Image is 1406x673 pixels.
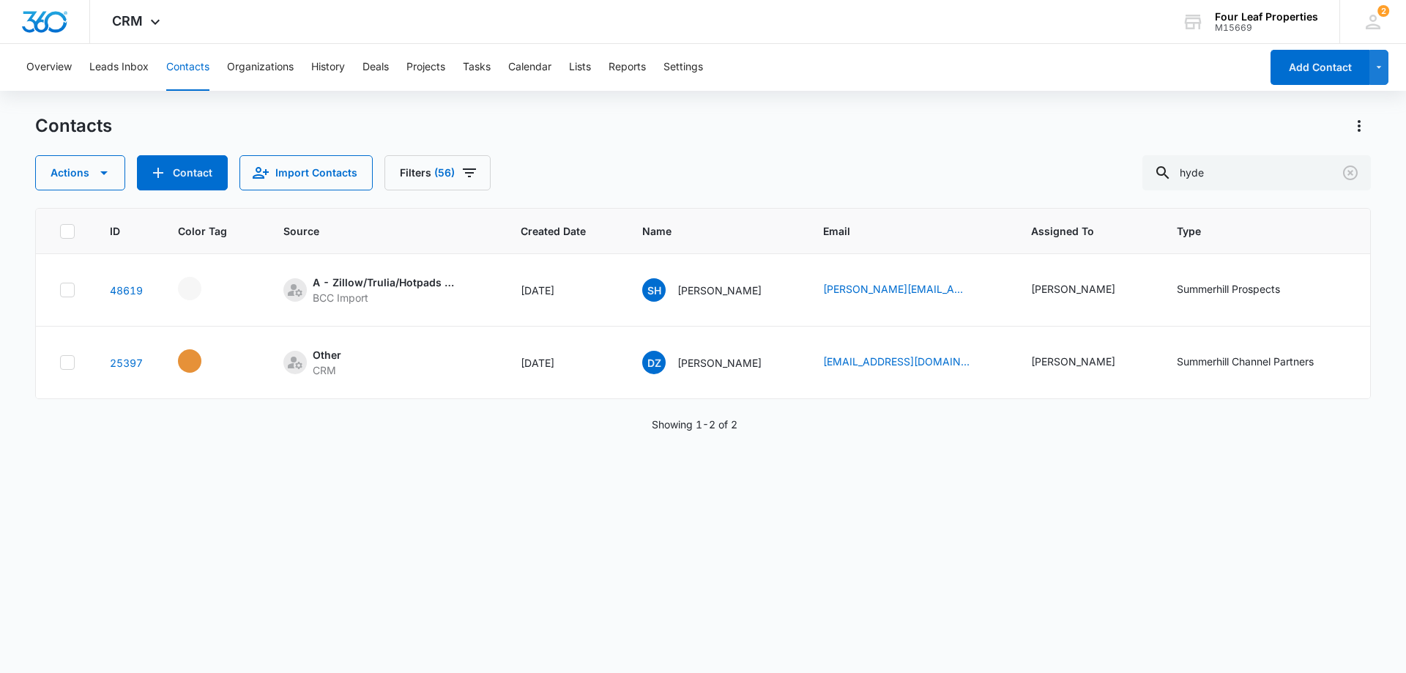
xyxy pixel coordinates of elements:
[178,349,228,373] div: - - Select to Edit Field
[313,362,341,378] div: CRM
[35,115,112,137] h1: Contacts
[35,155,125,190] button: Actions
[663,44,703,91] button: Settings
[508,44,551,91] button: Calendar
[823,281,970,297] a: [PERSON_NAME][EMAIL_ADDRESS][DOMAIN_NAME]
[1031,354,1115,369] div: [PERSON_NAME]
[137,155,228,190] button: Add Contact
[1142,155,1371,190] input: Search Contacts
[283,223,464,239] span: Source
[642,278,788,302] div: Name - Sarah Hyde - Select to Edit Field
[569,44,591,91] button: Lists
[26,44,72,91] button: Overview
[1347,114,1371,138] button: Actions
[178,277,228,300] div: - - Select to Edit Field
[823,281,996,299] div: Email - sarah.hyde0517@gmail.com - Select to Edit Field
[1215,23,1318,33] div: account id
[362,44,389,91] button: Deals
[384,155,491,190] button: Filters
[521,283,607,298] div: [DATE]
[110,223,122,239] span: ID
[434,168,455,178] span: (56)
[110,284,143,297] a: Navigate to contact details page for Sarah Hyde
[1177,354,1340,371] div: Type - Summerhill Channel Partners - Select to Edit Field
[1177,281,1280,297] div: Summerhill Prospects
[406,44,445,91] button: Projects
[1031,281,1142,299] div: Assigned To - Adam Schoenborn - Select to Edit Field
[521,355,607,371] div: [DATE]
[1031,223,1120,239] span: Assigned To
[677,283,762,298] p: [PERSON_NAME]
[1177,223,1319,239] span: Type
[1031,354,1142,371] div: Assigned To - Kelly Mursch - Select to Edit Field
[239,155,373,190] button: Import Contacts
[609,44,646,91] button: Reports
[652,417,737,432] p: Showing 1-2 of 2
[823,354,970,369] a: [EMAIL_ADDRESS][DOMAIN_NAME]
[1215,11,1318,23] div: account name
[311,44,345,91] button: History
[283,275,486,305] div: Source - [object Object] - Select to Edit Field
[642,351,788,374] div: Name - David Zamarron - Select to Edit Field
[313,347,341,362] div: Other
[1177,354,1314,369] div: Summerhill Channel Partners
[1177,281,1306,299] div: Type - Summerhill Prospects - Select to Edit Field
[521,223,586,239] span: Created Date
[823,223,975,239] span: Email
[1377,5,1389,17] div: notifications count
[227,44,294,91] button: Organizations
[1339,161,1362,185] button: Clear
[823,354,996,371] div: Email - zamarronrealty@gmail.com - Select to Edit Field
[89,44,149,91] button: Leads Inbox
[283,347,368,378] div: Source - [object Object] - Select to Edit Field
[463,44,491,91] button: Tasks
[642,351,666,374] span: DZ
[313,275,459,290] div: A - Zillow/Trulia/Hotpads Rent Connect
[178,223,227,239] span: Color Tag
[112,13,143,29] span: CRM
[110,357,143,369] a: Navigate to contact details page for David Zamarron
[677,355,762,371] p: [PERSON_NAME]
[642,278,666,302] span: SH
[166,44,209,91] button: Contacts
[1031,281,1115,297] div: [PERSON_NAME]
[313,290,459,305] div: BCC Import
[1377,5,1389,17] span: 2
[642,223,767,239] span: Name
[1271,50,1369,85] button: Add Contact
